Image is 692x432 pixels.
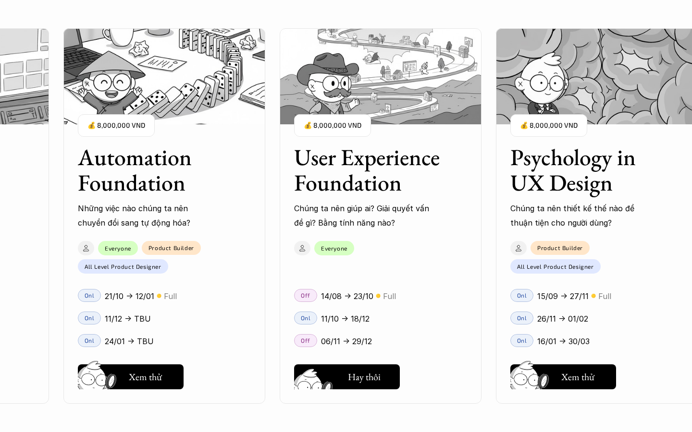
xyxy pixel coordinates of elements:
p: Off [301,292,310,299]
p: Chúng ta nên thiết kế thế nào để thuận tiện cho người dùng? [510,201,650,230]
a: Hay thôi [294,360,400,389]
p: Onl [301,314,311,321]
p: Onl [517,292,527,299]
p: 🟡 [376,292,381,300]
p: 💰 8,000,000 VND [304,119,361,132]
p: 06/11 -> 29/12 [321,334,372,348]
p: 16/01 -> 30/03 [537,334,590,348]
p: Off [301,337,310,344]
p: 24/01 -> TBU [105,334,154,348]
h3: Automation Foundation [78,144,227,195]
p: Onl [517,337,527,344]
button: Xem thử [510,364,616,389]
p: 11/10 -> 18/12 [321,312,370,326]
p: 11/12 -> TBU [105,312,151,326]
p: 💰 8,000,000 VND [87,119,145,132]
p: 💰 8,000,000 VND [520,119,578,132]
p: Onl [517,314,527,321]
p: 21/10 -> 12/01 [105,289,154,303]
p: 🟡 [591,292,596,300]
p: All Level Product Designer [85,263,161,270]
h3: Psychology in UX Design [510,144,659,195]
h5: Xem thử [561,370,597,384]
p: 15/09 -> 27/11 [537,289,589,303]
h5: Hay thôi [348,370,381,384]
p: Everyone [321,245,347,252]
p: Everyone [105,245,131,252]
a: Xem thử [510,360,616,389]
p: Full [598,289,611,303]
a: Xem thử [78,360,184,389]
p: All Level Product Designer [517,263,594,270]
h5: Xem thử [129,370,164,384]
p: Full [383,289,396,303]
button: Hay thôi [294,364,400,389]
button: Xem thử [78,364,184,389]
p: Product Builder [537,244,583,251]
p: 26/11 -> 01/02 [537,312,588,326]
p: Chúng ta nên giúp ai? Giải quyết vấn đề gì? Bằng tính năng nào? [294,201,433,230]
h3: User Experience Foundation [294,144,443,195]
p: Full [164,289,177,303]
p: Product Builder [148,244,194,251]
p: 🟡 [157,292,161,300]
p: Những việc nào chúng ta nên chuyển đổi sang tự động hóa? [78,201,217,230]
p: 14/08 -> 23/10 [321,289,373,303]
